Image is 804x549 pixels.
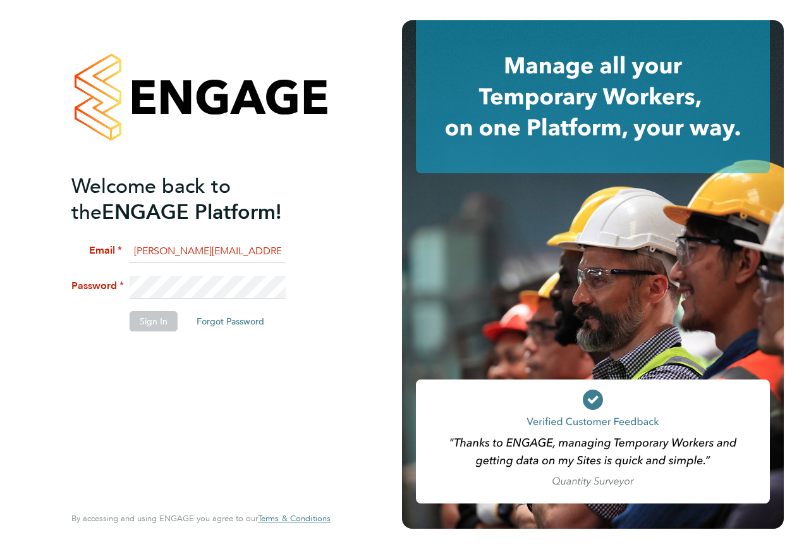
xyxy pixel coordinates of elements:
a: Terms & Conditions [258,514,331,524]
button: Forgot Password [186,311,274,331]
span: Welcome back to the [71,174,231,225]
label: Password [71,280,122,293]
span: By accessing and using ENGAGE you agree to our [71,513,331,524]
span: Terms & Conditions [258,513,331,524]
button: Sign In [130,311,178,331]
label: Email [71,244,122,257]
h2: ENGAGE Platform! [71,173,318,225]
input: Enter your work email... [130,240,286,263]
